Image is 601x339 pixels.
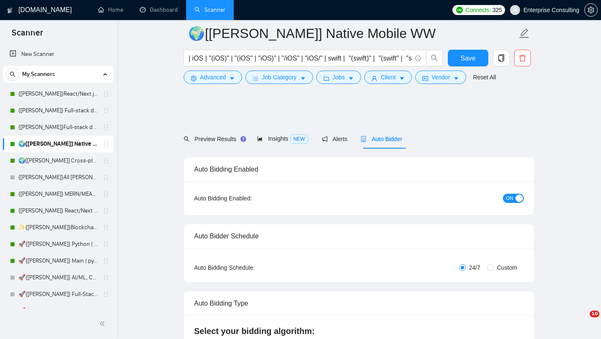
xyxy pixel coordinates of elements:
[18,269,98,286] a: 🚀{[PERSON_NAME]} AI/ML, Custom Models, and LLM Development
[422,75,428,81] span: idcard
[98,6,123,13] a: homeHome
[453,75,459,81] span: caret-down
[361,136,366,142] span: robot
[322,136,348,142] span: Alerts
[262,73,296,82] span: Job Category
[6,68,19,81] button: search
[466,263,484,272] span: 24/7
[512,7,518,13] span: user
[194,291,524,315] div: Auto Bidding Type
[194,157,524,181] div: Auto Bidding Enabled
[18,102,98,119] a: {[PERSON_NAME]} Full-stack devs WW - pain point
[257,135,308,142] span: Insights
[506,194,513,203] span: ON
[584,3,598,17] button: setting
[432,73,450,82] span: Vendor
[194,263,304,272] div: Auto Bidding Schedule:
[361,136,402,142] span: Auto Bidder
[473,73,496,82] a: Reset All
[257,136,263,142] span: area-chart
[493,54,509,62] span: copy
[18,186,98,202] a: {[PERSON_NAME]} MERN/MEAN (Enterprise & SaaS)
[519,28,530,39] span: edit
[6,71,19,77] span: search
[323,75,329,81] span: folder
[427,54,442,62] span: search
[18,253,98,269] a: 🚀{[PERSON_NAME]} Main | python | django | AI (+less than 30 h)
[194,194,304,203] div: Auto Bidding Enabled:
[240,135,247,143] div: Tooltip anchor
[18,119,98,136] a: {[PERSON_NAME]}Full-stack devs WW (<1 month) - pain point
[7,4,13,17] img: logo
[316,71,361,84] button: folderJobscaret-down
[590,311,599,317] span: 10
[364,71,412,84] button: userClientcaret-down
[184,136,244,142] span: Preview Results
[194,224,524,248] div: Auto Bidder Schedule
[18,202,98,219] a: {[PERSON_NAME]} React/Next.js/Node.js (Long-term, All Niches)
[415,56,421,61] span: info-circle
[3,46,114,63] li: New Scanner
[493,50,510,66] button: copy
[200,73,226,82] span: Advanced
[229,75,235,81] span: caret-down
[103,258,109,264] span: holder
[99,319,108,328] span: double-left
[18,169,98,186] a: {[PERSON_NAME]}All [PERSON_NAME] - web [НАДО ПЕРЕДЕЛАТЬ]
[426,50,443,66] button: search
[103,174,109,181] span: holder
[448,50,488,66] button: Save
[399,75,405,81] span: caret-down
[191,75,197,81] span: setting
[348,75,354,81] span: caret-down
[371,75,377,81] span: user
[188,23,517,44] input: Scanner name...
[103,308,109,314] span: holder
[103,157,109,164] span: holder
[515,54,530,62] span: delete
[322,136,328,142] span: notification
[492,5,502,15] span: 325
[514,50,531,66] button: delete
[415,71,466,84] button: idcardVendorcaret-down
[103,91,109,97] span: holder
[494,263,520,272] span: Custom
[22,66,55,83] span: My Scanners
[103,191,109,197] span: holder
[18,219,98,236] a: ✨{[PERSON_NAME]}Blockchain WW
[5,27,50,44] span: Scanner
[103,207,109,214] span: holder
[333,73,345,82] span: Jobs
[103,274,109,281] span: holder
[103,241,109,248] span: holder
[103,107,109,114] span: holder
[18,236,98,253] a: 🚀{[PERSON_NAME]} Python | Django | AI /
[194,325,524,337] h4: Select your bidding algorithm:
[10,46,107,63] a: New Scanner
[381,73,396,82] span: Client
[189,53,412,63] input: Search Freelance Jobs...
[184,71,242,84] button: settingAdvancedcaret-down
[18,136,98,152] a: 🌍[[PERSON_NAME]] Native Mobile WW
[184,136,189,142] span: search
[140,6,178,13] a: dashboardDashboard
[460,53,475,63] span: Save
[290,134,308,144] span: NEW
[103,141,109,147] span: holder
[584,7,598,13] a: setting
[300,75,306,81] span: caret-down
[103,224,109,231] span: holder
[18,86,98,102] a: {[PERSON_NAME]}React/Next.js/Node.js (Long-term, All Niches)
[456,7,463,13] img: upwork-logo.png
[18,303,98,319] a: 🚀{[PERSON_NAME]} Python AI/ML Integrations
[245,71,313,84] button: barsJob Categorycaret-down
[465,5,490,15] span: Connects:
[103,291,109,298] span: holder
[194,6,225,13] a: searchScanner
[253,75,258,81] span: bars
[18,152,98,169] a: 🌍[[PERSON_NAME]] Cross-platform Mobile WW
[18,286,98,303] a: 🚀{[PERSON_NAME]} Full-Stack Python (Backend + Frontend)
[103,124,109,131] span: holder
[573,311,593,331] iframe: Intercom live chat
